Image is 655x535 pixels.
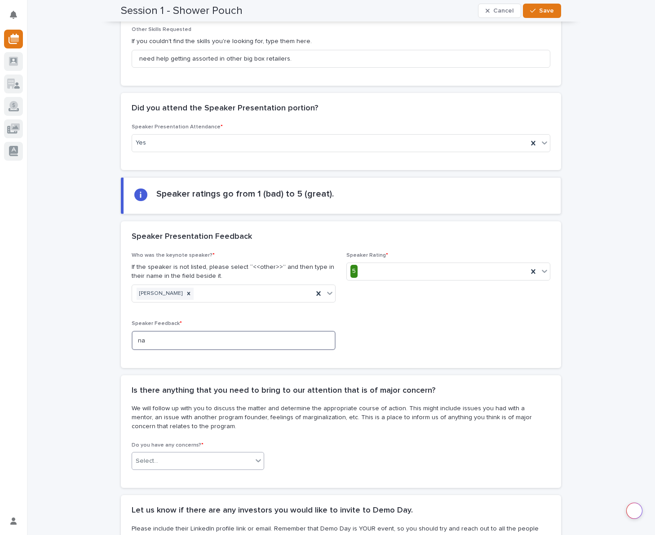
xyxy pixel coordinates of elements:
[132,506,413,516] h2: Let us know if there are any investors you would like to invite to Demo Day.
[132,232,252,242] h2: Speaker Presentation Feedback
[539,8,554,14] span: Save
[11,11,23,25] div: Notifications
[346,253,388,258] span: Speaker Rating
[523,4,561,18] button: Save
[493,8,513,14] span: Cancel
[478,4,521,18] button: Cancel
[4,5,23,24] button: Notifications
[132,404,547,431] p: We will follow up with you to discuss the matter and determine the appropriate course of action. ...
[132,104,318,114] h2: Did you attend the Speaker Presentation portion?
[132,263,336,281] p: If the speaker is not listed, please select “<<other>>” and then type in their name in the field ...
[132,253,215,258] span: Who was the keynote speaker?
[132,331,336,350] textarea: na
[132,321,182,326] span: Speaker Feedback
[132,37,550,46] p: If you couldn't find the skills you're looking for, type them here.
[132,386,435,396] h2: Is there anything that you need to bring to our attention that is of major concern?
[137,288,184,300] div: [PERSON_NAME]
[156,189,334,199] h2: Speaker ratings go from 1 (bad) to 5 (great).
[136,456,158,466] div: Select...
[132,124,223,130] span: Speaker Presentation Attendance
[132,27,191,32] span: Other Skills Requested
[136,138,146,148] span: Yes
[132,443,204,448] span: Do you have any concerns?
[350,265,358,278] div: 5
[121,4,243,18] h2: Session 1 - Shower Pouch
